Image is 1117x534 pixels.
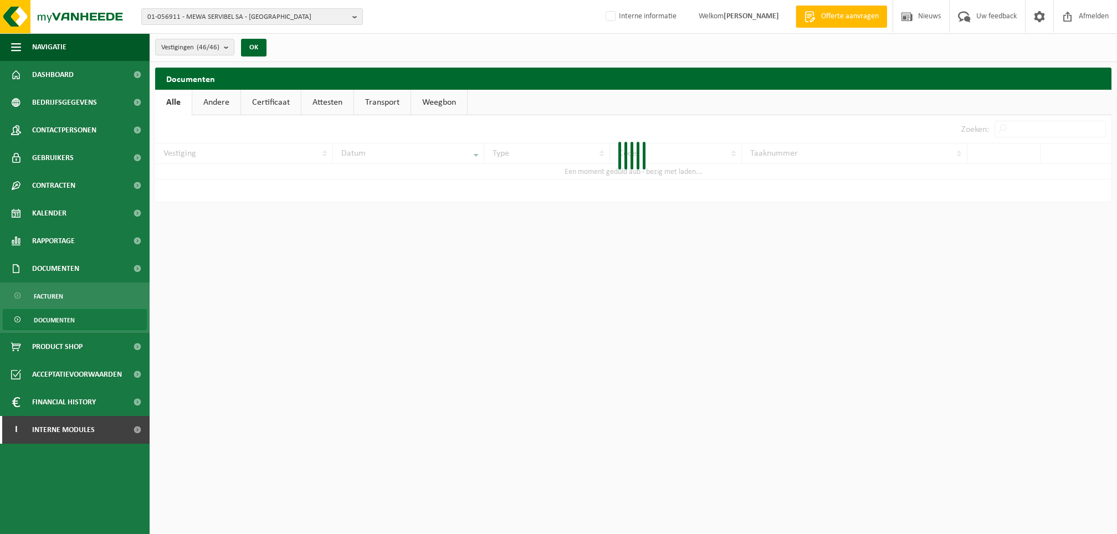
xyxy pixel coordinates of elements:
[724,12,779,20] strong: [PERSON_NAME]
[34,286,63,307] span: Facturen
[155,90,192,115] a: Alle
[32,116,96,144] span: Contactpersonen
[155,68,1111,89] h2: Documenten
[32,61,74,89] span: Dashboard
[32,199,66,227] span: Kalender
[301,90,353,115] a: Attesten
[155,39,234,55] button: Vestigingen(46/46)
[197,44,219,51] count: (46/46)
[241,39,267,57] button: OK
[34,310,75,331] span: Documenten
[32,172,75,199] span: Contracten
[32,89,97,116] span: Bedrijfsgegevens
[32,255,79,283] span: Documenten
[161,39,219,56] span: Vestigingen
[411,90,467,115] a: Weegbon
[11,416,21,444] span: I
[3,309,147,330] a: Documenten
[32,361,122,388] span: Acceptatievoorwaarden
[32,333,83,361] span: Product Shop
[241,90,301,115] a: Certificaat
[32,144,74,172] span: Gebruikers
[354,90,411,115] a: Transport
[192,90,240,115] a: Andere
[32,227,75,255] span: Rapportage
[3,285,147,306] a: Facturen
[603,8,677,25] label: Interne informatie
[147,9,348,25] span: 01-056911 - MEWA SERVIBEL SA - [GEOGRAPHIC_DATA]
[141,8,363,25] button: 01-056911 - MEWA SERVIBEL SA - [GEOGRAPHIC_DATA]
[796,6,887,28] a: Offerte aanvragen
[32,33,66,61] span: Navigatie
[32,388,96,416] span: Financial History
[32,416,95,444] span: Interne modules
[818,11,882,22] span: Offerte aanvragen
